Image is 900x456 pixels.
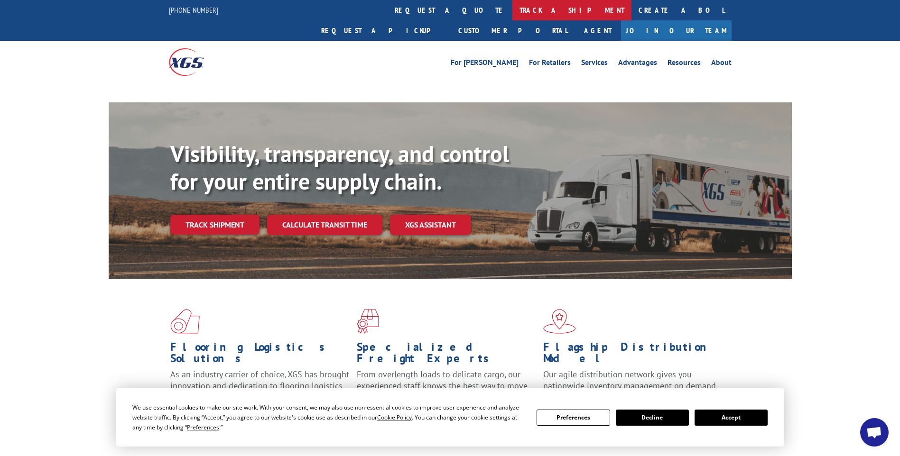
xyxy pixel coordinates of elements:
[621,20,732,41] a: Join Our Team
[616,410,689,426] button: Decline
[695,410,768,426] button: Accept
[537,410,610,426] button: Preferences
[711,59,732,69] a: About
[170,369,349,402] span: As an industry carrier of choice, XGS has brought innovation and dedication to flooring logistics...
[187,423,219,431] span: Preferences
[170,139,509,196] b: Visibility, transparency, and control for your entire supply chain.
[357,341,536,369] h1: Specialized Freight Experts
[132,402,525,432] div: We use essential cookies to make our site work. With your consent, we may also use non-essential ...
[314,20,451,41] a: Request a pickup
[581,59,608,69] a: Services
[618,59,657,69] a: Advantages
[170,309,200,334] img: xgs-icon-total-supply-chain-intelligence-red
[267,215,382,235] a: Calculate transit time
[451,59,519,69] a: For [PERSON_NAME]
[170,215,260,235] a: Track shipment
[668,59,701,69] a: Resources
[860,418,889,447] div: Open chat
[390,215,471,235] a: XGS ASSISTANT
[575,20,621,41] a: Agent
[543,341,723,369] h1: Flagship Distribution Model
[377,413,412,421] span: Cookie Policy
[543,369,718,391] span: Our agile distribution network gives you nationwide inventory management on demand.
[170,341,350,369] h1: Flooring Logistics Solutions
[529,59,571,69] a: For Retailers
[451,20,575,41] a: Customer Portal
[116,388,784,447] div: Cookie Consent Prompt
[357,309,379,334] img: xgs-icon-focused-on-flooring-red
[169,5,218,15] a: [PHONE_NUMBER]
[543,309,576,334] img: xgs-icon-flagship-distribution-model-red
[357,369,536,411] p: From overlength loads to delicate cargo, our experienced staff knows the best way to move your fr...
